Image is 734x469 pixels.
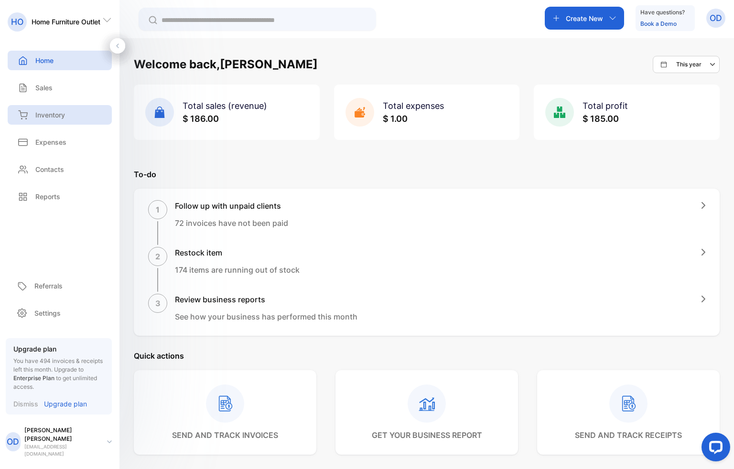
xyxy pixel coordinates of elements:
button: OD [706,7,725,30]
h1: Follow up with unpaid clients [175,200,288,212]
p: 174 items are running out of stock [175,264,300,276]
p: You have 494 invoices & receipts left this month. [13,357,104,391]
p: OD [7,436,19,448]
p: [EMAIL_ADDRESS][DOMAIN_NAME] [24,443,99,458]
p: send and track invoices [172,429,278,441]
p: Settings [34,308,61,318]
h1: Review business reports [175,294,357,305]
p: 2 [155,251,160,262]
span: Enterprise Plan [13,374,54,382]
p: Upgrade plan [44,399,87,409]
a: Upgrade plan [38,399,87,409]
span: $ 1.00 [383,114,408,124]
button: Create New [545,7,624,30]
span: Total expenses [383,101,444,111]
p: 1 [156,204,160,215]
iframe: LiveChat chat widget [694,429,734,469]
span: $ 186.00 [183,114,219,124]
p: Expenses [35,137,66,147]
p: OD [710,12,722,24]
p: 3 [155,298,161,309]
p: Quick actions [134,350,720,362]
span: Total sales (revenue) [183,101,267,111]
p: Upgrade plan [13,344,104,354]
p: Create New [566,13,603,23]
a: Book a Demo [640,20,677,27]
p: To-do [134,169,720,180]
p: Sales [35,83,53,93]
p: Have questions? [640,8,685,17]
p: Dismiss [13,399,38,409]
p: Referrals [34,281,63,291]
p: Contacts [35,164,64,174]
p: Home [35,55,54,65]
p: 72 invoices have not been paid [175,217,288,229]
span: Total profit [583,101,628,111]
button: This year [653,56,720,73]
span: $ 185.00 [583,114,619,124]
p: Inventory [35,110,65,120]
p: This year [676,60,702,69]
p: [PERSON_NAME] [PERSON_NAME] [24,426,99,443]
h1: Restock item [175,247,300,258]
p: HO [11,16,23,28]
p: get your business report [372,429,482,441]
p: Home Furniture Outlet [32,17,100,27]
p: See how your business has performed this month [175,311,357,322]
h1: Welcome back, [PERSON_NAME] [134,56,318,73]
p: Reports [35,192,60,202]
p: send and track receipts [575,429,682,441]
span: Upgrade to to get unlimited access. [13,366,97,390]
